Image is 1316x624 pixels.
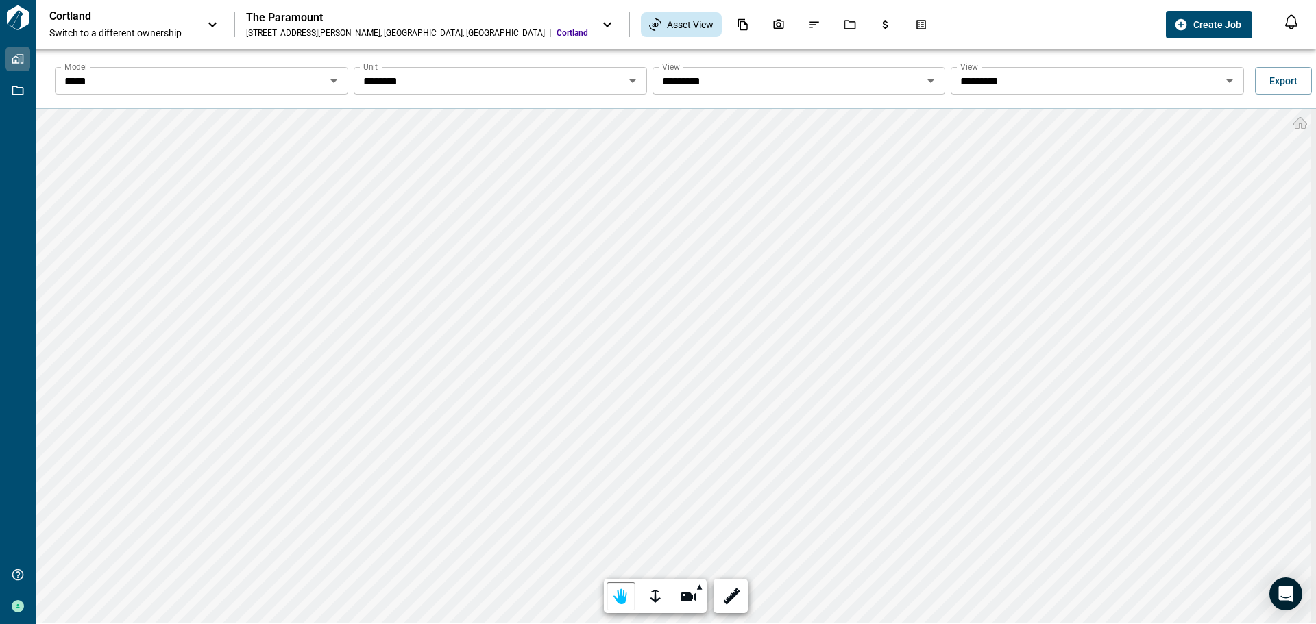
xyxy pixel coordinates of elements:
div: Issues & Info [800,13,829,36]
button: Open [623,71,642,90]
span: Switch to a different ownership [49,26,193,40]
label: Unit [363,61,378,73]
button: Open [921,71,940,90]
div: Asset View [641,12,722,37]
div: Documents [729,13,757,36]
div: Jobs [836,13,864,36]
p: Cortland [49,10,173,23]
div: Budgets [871,13,900,36]
button: Create Job [1166,11,1252,38]
span: Create Job [1193,18,1241,32]
div: Open Intercom Messenger [1269,577,1302,610]
div: The Paramount [246,11,588,25]
button: Open notification feed [1280,11,1302,33]
div: Takeoff Center [907,13,936,36]
label: View [960,61,978,73]
div: Photos [764,13,793,36]
button: Open [324,71,343,90]
button: Open [1220,71,1239,90]
label: Model [64,61,87,73]
span: Asset View [667,18,714,32]
label: View [662,61,680,73]
button: Export [1255,67,1312,95]
div: [STREET_ADDRESS][PERSON_NAME] , [GEOGRAPHIC_DATA] , [GEOGRAPHIC_DATA] [246,27,545,38]
span: Export [1269,74,1297,88]
span: Cortland [557,27,588,38]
